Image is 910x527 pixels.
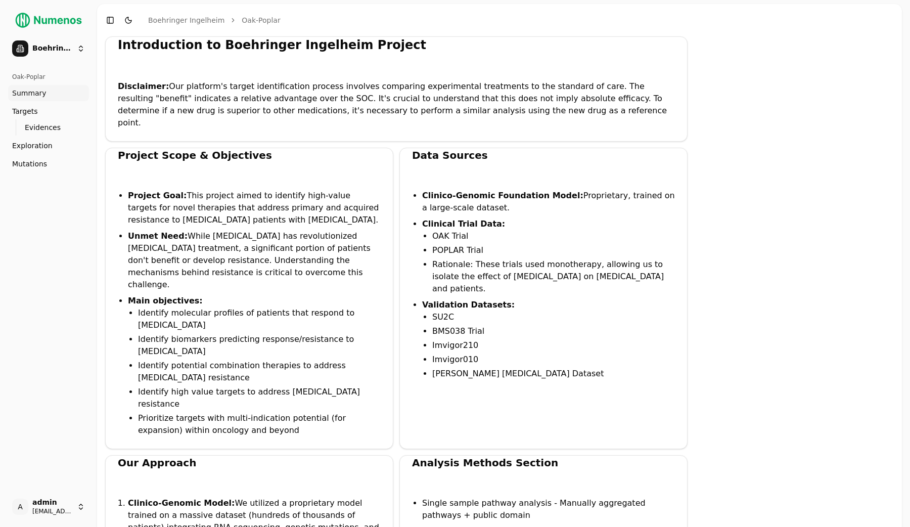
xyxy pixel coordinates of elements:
[8,36,89,61] button: Boehringer Ingelheim
[422,497,675,521] li: Single sample pathway analysis - Manually aggregated pathways + public domain
[118,148,381,162] div: Project Scope & Objectives
[432,311,675,323] li: SU2C
[138,412,381,436] li: Prioritize targets with multi-indication potential (for expansion) within oncology and beyond
[432,368,675,380] li: [PERSON_NAME] [MEDICAL_DATA] Dataset
[432,244,675,256] li: POPLAR Trial
[138,333,381,358] li: Identify biomarkers predicting response/resistance to [MEDICAL_DATA]
[128,296,203,305] strong: Main objectives:
[25,122,61,133] span: Evidences
[8,156,89,172] a: Mutations
[12,88,47,98] span: Summary
[138,360,381,384] li: Identify potential combination therapies to address [MEDICAL_DATA] resistance
[121,13,135,27] button: Toggle Dark Mode
[148,15,224,25] a: Boehringer Ingelheim
[422,190,675,214] li: Proprietary, trained on a large-scale dataset.
[12,159,47,169] span: Mutations
[12,141,53,151] span: Exploration
[432,339,675,352] li: Imvigor210
[32,498,73,507] span: admin
[103,13,117,27] button: Toggle Sidebar
[8,103,89,119] a: Targets
[432,354,675,366] li: Imvigor010
[432,325,675,337] li: BMS038 Trial
[422,191,583,200] strong: Clinico-Genomic Foundation Model:
[32,507,73,515] span: [EMAIL_ADDRESS]
[422,300,515,310] strong: Validation Datasets:
[118,81,169,91] strong: Disclaimer:
[8,138,89,154] a: Exploration
[8,8,89,32] img: Numenos
[138,386,381,410] li: Identify high value targets to address [MEDICAL_DATA] resistance
[128,230,381,291] li: While [MEDICAL_DATA] has revolutionized [MEDICAL_DATA] treatment, a significant portion of patien...
[138,307,381,331] li: Identify molecular profiles of patients that respond to [MEDICAL_DATA]
[8,69,89,85] div: Oak-Poplar
[12,106,38,116] span: Targets
[118,80,675,129] p: Our platform's target identification process involves comparing experimental treatments to the st...
[32,44,73,53] span: Boehringer Ingelheim
[128,231,188,241] strong: Unmet Need:
[432,258,675,295] li: Rationale: These trials used monotherapy, allowing us to isolate the effect of [MEDICAL_DATA] on ...
[8,85,89,101] a: Summary
[432,230,675,242] li: OAK Trial
[128,190,381,226] li: This project aimed to identify high-value targets for novel therapies that address primary and ac...
[148,15,281,25] nav: breadcrumb
[412,456,675,470] div: Analysis Methods Section
[128,498,235,508] strong: Clinico-Genomic Model:
[118,456,381,470] div: Our Approach
[242,15,280,25] a: Oak-Poplar
[128,191,187,200] strong: Project Goal:
[12,499,28,515] span: A
[21,120,77,135] a: Evidences
[422,219,505,229] strong: Clinical Trial Data:
[8,495,89,519] button: Aadmin[EMAIL_ADDRESS]
[412,148,675,162] div: Data Sources
[118,37,675,53] div: Introduction to Boehringer Ingelheim Project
